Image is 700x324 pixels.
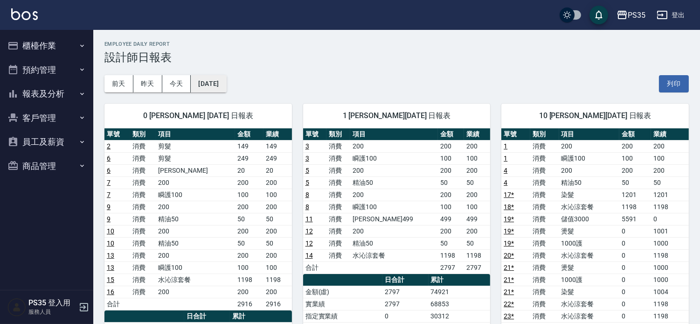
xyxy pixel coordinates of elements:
button: [DATE] [191,75,226,92]
td: 20 [235,164,263,176]
td: 消費 [530,225,559,237]
td: 68853 [429,298,491,310]
td: 0 [619,261,651,274]
td: 消費 [326,176,350,189]
td: 200 [156,249,235,261]
td: 2797 [382,298,428,310]
td: 消費 [530,249,559,261]
td: 1000 [651,261,689,274]
td: 1198 [464,249,490,261]
td: 實業績 [303,298,383,310]
th: 金額 [438,128,464,141]
td: 100 [651,152,689,164]
td: 燙髮 [559,225,620,237]
td: 消費 [530,164,559,176]
h2: Employee Daily Report [104,41,689,47]
td: 0 [619,298,651,310]
td: 200 [438,140,464,152]
button: 昨天 [133,75,162,92]
a: 7 [107,191,111,198]
td: 0 [619,274,651,286]
td: 200 [464,189,490,201]
img: Logo [11,8,38,20]
td: 指定實業績 [303,310,383,322]
th: 單號 [104,128,130,141]
td: 消費 [130,140,156,152]
td: 消費 [530,286,559,298]
th: 類別 [530,128,559,141]
h5: PS35 登入用 [28,298,76,308]
th: 累計 [230,310,292,323]
td: 200 [235,249,263,261]
a: 8 [305,191,309,198]
td: 0 [651,213,689,225]
td: 1198 [619,201,651,213]
td: 100 [263,261,292,274]
td: 1000 [651,237,689,249]
a: 6 [107,167,111,174]
td: 1198 [651,310,689,322]
td: 瞬護100 [156,261,235,274]
a: 3 [305,155,309,162]
td: 0 [619,237,651,249]
th: 單號 [501,128,530,141]
td: 精油50 [156,213,235,225]
td: 0 [382,310,428,322]
td: 50 [464,237,490,249]
td: 精油50 [350,176,438,189]
a: 5 [305,167,309,174]
td: 消費 [130,164,156,176]
td: 249 [263,152,292,164]
td: 剪髮 [156,140,235,152]
a: 4 [504,167,507,174]
h3: 設計師日報表 [104,51,689,64]
td: 200 [350,140,438,152]
td: 200 [651,140,689,152]
a: 12 [305,227,313,235]
td: 消費 [530,310,559,322]
p: 服務人員 [28,308,76,316]
td: 消費 [326,249,350,261]
td: 0 [619,286,651,298]
a: 5 [305,179,309,186]
td: 1198 [235,274,263,286]
a: 10 [107,239,114,247]
td: 消費 [530,261,559,274]
th: 類別 [326,128,350,141]
a: 13 [107,264,114,271]
td: 消費 [530,201,559,213]
td: 消費 [130,249,156,261]
th: 業績 [263,128,292,141]
td: 消費 [326,189,350,201]
div: PS35 [628,9,645,21]
td: 100 [438,201,464,213]
td: 200 [464,164,490,176]
td: 200 [350,164,438,176]
td: 消費 [326,225,350,237]
td: 染髮 [559,189,620,201]
td: 1000護 [559,237,620,249]
td: 金額(虛) [303,286,383,298]
td: 消費 [130,152,156,164]
a: 7 [107,179,111,186]
td: 消費 [530,140,559,152]
th: 金額 [235,128,263,141]
td: 200 [156,201,235,213]
td: 200 [263,201,292,213]
td: 200 [464,225,490,237]
td: [PERSON_NAME]499 [350,213,438,225]
th: 類別 [130,128,156,141]
a: 2 [107,142,111,150]
td: 精油50 [559,176,620,189]
td: 1000護 [559,274,620,286]
td: 100 [464,152,490,164]
td: 200 [438,164,464,176]
td: 50 [651,176,689,189]
td: 儲值3000 [559,213,620,225]
td: 50 [235,237,263,249]
td: 2916 [235,298,263,310]
button: 櫃檯作業 [4,34,90,58]
td: 消費 [130,201,156,213]
th: 單號 [303,128,327,141]
td: 合計 [303,261,327,274]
